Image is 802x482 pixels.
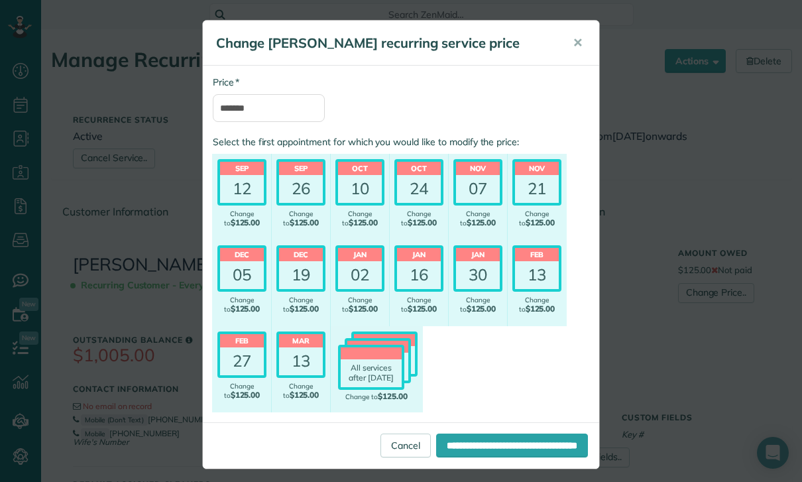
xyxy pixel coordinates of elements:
[394,210,443,227] div: Change to
[213,76,239,89] label: Price
[279,347,323,375] div: 13
[349,304,378,314] span: $125.00
[279,162,323,175] header: Sep
[231,217,260,227] span: $125.00
[335,210,384,227] div: Change to
[220,334,264,347] header: Feb
[217,383,266,400] div: Change to
[279,261,323,289] div: 19
[335,392,418,401] div: Change to
[397,162,441,175] header: Oct
[456,248,500,261] header: Jan
[408,217,437,227] span: $125.00
[397,248,441,261] header: Jan
[456,162,500,175] header: Nov
[378,391,408,401] span: $125.00
[217,296,266,314] div: Change to
[220,175,264,203] div: 12
[231,304,260,314] span: $125.00
[231,390,260,400] span: $125.00
[276,383,325,400] div: Change to
[279,248,323,261] header: Dec
[408,304,437,314] span: $125.00
[290,390,319,400] span: $125.00
[515,162,559,175] header: Nov
[290,304,319,314] span: $125.00
[349,217,378,227] span: $125.00
[217,210,266,227] div: Change to
[220,261,264,289] div: 05
[515,261,559,289] div: 13
[453,210,502,227] div: Change to
[456,261,500,289] div: 30
[515,175,559,203] div: 21
[338,248,382,261] header: Jan
[335,296,384,314] div: Change to
[397,175,441,203] div: 24
[213,135,589,149] label: Select the first appointment for which you would like to modify the price:
[279,334,323,347] header: Mar
[341,359,402,387] div: All services after [DATE]
[338,261,382,289] div: 02
[467,217,496,227] span: $125.00
[526,304,555,314] span: $125.00
[220,248,264,261] header: Dec
[338,162,382,175] header: Oct
[394,296,443,314] div: Change to
[515,248,559,261] header: Feb
[338,175,382,203] div: 10
[397,261,441,289] div: 16
[276,296,325,314] div: Change to
[216,34,554,52] h5: Change [PERSON_NAME] recurring service price
[453,296,502,314] div: Change to
[220,162,264,175] header: Sep
[290,217,319,227] span: $125.00
[467,304,496,314] span: $125.00
[220,347,264,375] div: 27
[380,434,431,457] a: Cancel
[526,217,555,227] span: $125.00
[512,296,561,314] div: Change to
[456,175,500,203] div: 07
[279,175,323,203] div: 26
[512,210,561,227] div: Change to
[276,210,325,227] div: Change to
[573,35,583,50] span: ✕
